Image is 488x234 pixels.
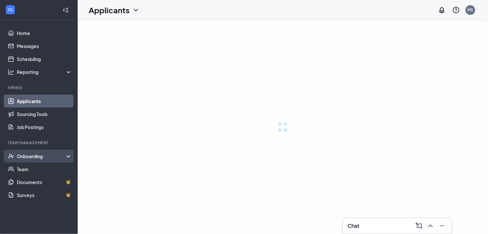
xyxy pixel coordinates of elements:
[452,6,460,14] svg: QuestionInfo
[17,153,72,159] div: Onboarding
[348,222,360,229] h3: Chat
[17,95,72,108] a: Applicants
[17,108,72,121] a: Sourcing Tools
[7,6,14,13] svg: WorkstreamLogo
[17,40,72,53] a: Messages
[17,27,72,40] a: Home
[17,53,72,65] a: Scheduling
[132,6,140,14] svg: ChevronDown
[8,153,14,159] svg: UserCheck
[437,221,447,231] button: Minimize
[8,69,14,75] svg: Analysis
[17,69,72,75] div: Reporting
[8,140,71,146] div: Team Management
[8,85,71,90] div: Hiring
[62,7,69,13] svg: Collapse
[415,222,423,230] svg: ComposeMessage
[425,221,435,231] button: ChevronUp
[17,121,72,134] a: Job Postings
[17,189,72,202] a: SurveysCrown
[413,221,424,231] button: ComposeMessage
[468,7,473,13] div: MS
[89,5,129,16] h1: Applicants
[438,6,446,14] svg: Notifications
[17,176,72,189] a: DocumentsCrown
[17,163,72,176] a: Team
[427,222,435,230] svg: ChevronUp
[438,222,446,230] svg: Minimize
